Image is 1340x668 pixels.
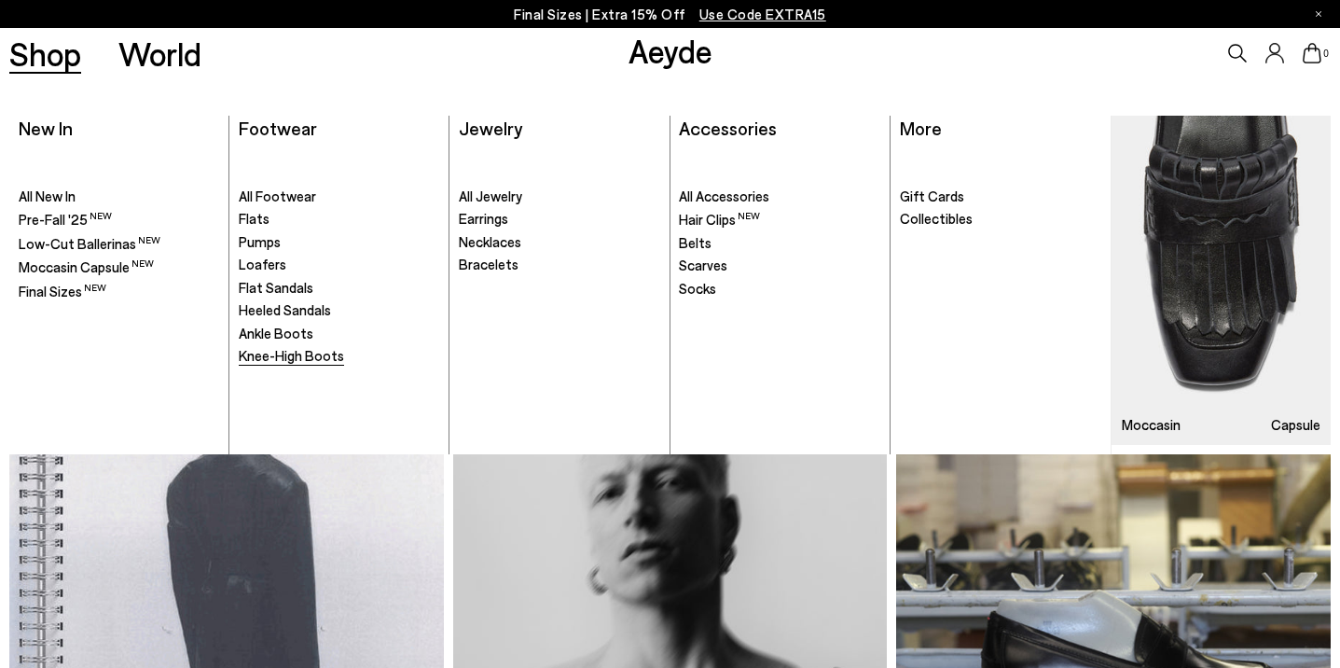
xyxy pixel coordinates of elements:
[239,188,316,204] span: All Footwear
[1112,116,1331,445] img: Mobile_e6eede4d-78b8-4bd1-ae2a-4197e375e133_900x.jpg
[239,117,317,139] a: Footwear
[239,256,286,272] span: Loafers
[9,37,81,70] a: Shop
[1321,49,1331,59] span: 0
[514,3,826,26] p: Final Sizes | Extra 15% Off
[459,256,659,274] a: Bracelets
[679,234,711,251] span: Belts
[239,210,269,227] span: Flats
[699,6,826,22] span: Navigate to /collections/ss25-final-sizes
[239,279,313,296] span: Flat Sandals
[19,211,112,228] span: Pre-Fall '25
[239,301,331,318] span: Heeled Sandals
[629,31,712,70] a: Aeyde
[19,235,160,252] span: Low-Cut Ballerinas
[19,283,106,299] span: Final Sizes
[1112,116,1331,445] a: Moccasin Capsule
[459,256,518,272] span: Bracelets
[459,233,659,252] a: Necklaces
[19,234,219,254] a: Low-Cut Ballerinas
[239,256,439,274] a: Loafers
[679,234,879,253] a: Belts
[679,280,716,297] span: Socks
[459,210,659,229] a: Earrings
[239,301,439,320] a: Heeled Sandals
[900,188,1101,206] a: Gift Cards
[900,188,964,204] span: Gift Cards
[679,257,879,275] a: Scarves
[239,210,439,229] a: Flats
[459,210,508,227] span: Earrings
[679,210,879,230] a: Hair Clips
[900,210,973,227] span: Collectibles
[459,233,521,250] span: Necklaces
[19,257,219,277] a: Moccasin Capsule
[19,188,76,204] span: All New In
[19,258,154,275] span: Moccasin Capsule
[459,188,659,206] a: All Jewelry
[19,210,219,230] a: Pre-Fall '25
[19,117,73,139] a: New In
[679,211,760,228] span: Hair Clips
[239,233,281,250] span: Pumps
[900,117,942,139] a: More
[239,347,439,366] a: Knee-High Boots
[679,280,879,299] a: Socks
[239,279,439,298] a: Flat Sandals
[459,188,522,204] span: All Jewelry
[1303,43,1321,63] a: 0
[19,282,219,301] a: Final Sizes
[679,188,879,206] a: All Accessories
[239,347,344,364] span: Knee-High Boots
[239,233,439,252] a: Pumps
[459,117,522,139] a: Jewelry
[679,257,727,273] span: Scarves
[239,325,439,343] a: Ankle Boots
[1122,418,1181,432] h3: Moccasin
[118,37,201,70] a: World
[1271,418,1320,432] h3: Capsule
[679,188,769,204] span: All Accessories
[239,325,313,341] span: Ankle Boots
[900,210,1101,229] a: Collectibles
[679,117,777,139] a: Accessories
[19,188,219,206] a: All New In
[239,188,439,206] a: All Footwear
